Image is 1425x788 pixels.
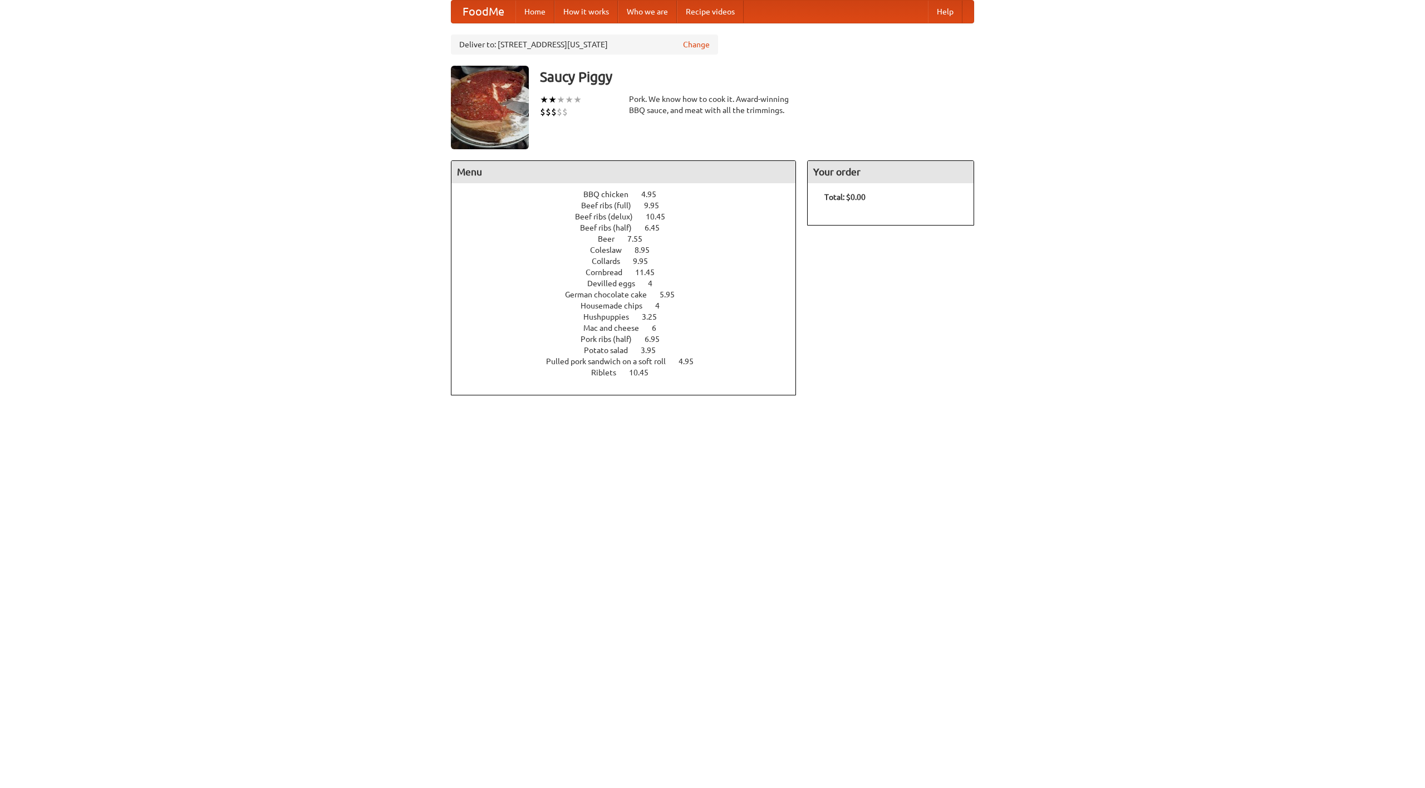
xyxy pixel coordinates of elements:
div: Pork. We know how to cook it. Award-winning BBQ sauce, and meat with all the trimmings. [629,94,796,116]
span: Housemade chips [581,301,653,310]
a: Hushpuppies 3.25 [583,312,677,321]
span: Beef ribs (delux) [575,212,644,221]
span: German chocolate cake [565,290,658,299]
a: Who we are [618,1,677,23]
a: Riblets 10.45 [591,368,669,377]
span: 4.95 [641,190,667,199]
span: 4 [655,301,671,310]
span: Cornbread [586,268,633,277]
h4: Your order [808,161,974,183]
li: ★ [557,94,565,106]
span: 10.45 [646,212,676,221]
a: German chocolate cake 5.95 [565,290,695,299]
span: Devilled eggs [587,279,646,288]
span: 9.95 [633,257,659,266]
a: Pork ribs (half) 6.95 [581,335,680,344]
li: $ [546,106,551,118]
span: 3.95 [641,346,667,355]
a: Recipe videos [677,1,744,23]
li: ★ [565,94,573,106]
span: 8.95 [635,246,661,254]
a: How it works [554,1,618,23]
span: 6 [652,324,667,332]
span: Coleslaw [590,246,633,254]
li: $ [551,106,557,118]
span: Potato salad [584,346,639,355]
a: BBQ chicken 4.95 [583,190,677,199]
span: Beef ribs (full) [581,201,642,210]
span: 4.95 [679,357,705,366]
a: Beef ribs (half) 6.45 [580,223,680,232]
li: $ [540,106,546,118]
a: Housemade chips 4 [581,301,680,310]
span: 3.25 [642,312,668,321]
a: Beef ribs (delux) 10.45 [575,212,686,221]
li: $ [557,106,562,118]
span: 10.45 [629,368,660,377]
span: Beef ribs (half) [580,223,643,232]
span: 9.95 [644,201,670,210]
span: 6.95 [645,335,671,344]
a: Home [515,1,554,23]
span: Collards [592,257,631,266]
a: Collards 9.95 [592,257,669,266]
a: FoodMe [451,1,515,23]
a: Cornbread 11.45 [586,268,675,277]
span: Pork ribs (half) [581,335,643,344]
li: $ [562,106,568,118]
span: Hushpuppies [583,312,640,321]
div: Deliver to: [STREET_ADDRESS][US_STATE] [451,35,718,55]
span: Beer [598,234,626,243]
a: Potato salad 3.95 [584,346,676,355]
li: ★ [548,94,557,106]
h3: Saucy Piggy [540,66,974,88]
a: Beef ribs (full) 9.95 [581,201,680,210]
a: Change [683,39,710,50]
li: ★ [540,94,548,106]
li: ★ [573,94,582,106]
h4: Menu [451,161,795,183]
a: Coleslaw 8.95 [590,246,670,254]
a: Beer 7.55 [598,234,663,243]
span: 5.95 [660,290,686,299]
span: 4 [648,279,664,288]
b: Total: $0.00 [824,193,866,202]
span: 6.45 [645,223,671,232]
span: Riblets [591,368,627,377]
a: Mac and cheese 6 [583,324,677,332]
span: 7.55 [627,234,653,243]
span: BBQ chicken [583,190,640,199]
span: 11.45 [635,268,666,277]
span: Pulled pork sandwich on a soft roll [546,357,677,366]
a: Pulled pork sandwich on a soft roll 4.95 [546,357,714,366]
img: angular.jpg [451,66,529,149]
span: Mac and cheese [583,324,650,332]
a: Help [928,1,962,23]
a: Devilled eggs 4 [587,279,673,288]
